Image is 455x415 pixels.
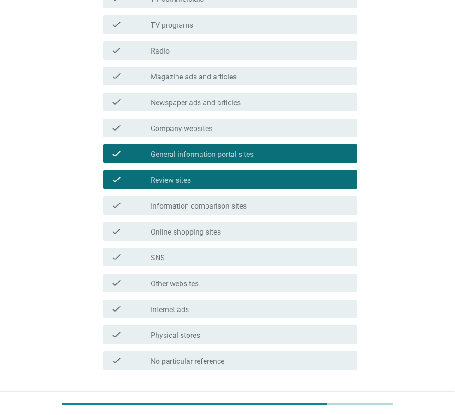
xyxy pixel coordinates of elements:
label: SNS [151,253,165,263]
i: check [111,200,122,211]
i: check [111,355,122,366]
i: check [111,71,122,82]
i: check [111,45,122,56]
label: Radio [151,47,170,56]
label: Review sites [151,176,191,185]
i: check [111,122,122,133]
label: TV programs [151,21,193,30]
i: check [111,329,122,340]
i: check [111,174,122,185]
label: Information comparison sites [151,202,247,211]
i: check [111,277,122,289]
i: check [111,252,122,263]
i: check [111,96,122,108]
label: Other websites [151,279,199,289]
label: Newspaper ads and articles [151,98,241,108]
label: No particular reference [151,357,224,366]
i: check [111,226,122,237]
label: Internet ads [151,305,189,314]
i: check [111,148,122,159]
label: Company websites [151,124,212,133]
i: check [111,303,122,314]
label: Online shopping sites [151,228,221,237]
i: check [111,19,122,30]
label: Physical stores [151,331,200,340]
label: General information portal sites [151,150,254,159]
label: Magazine ads and articles [151,72,237,82]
